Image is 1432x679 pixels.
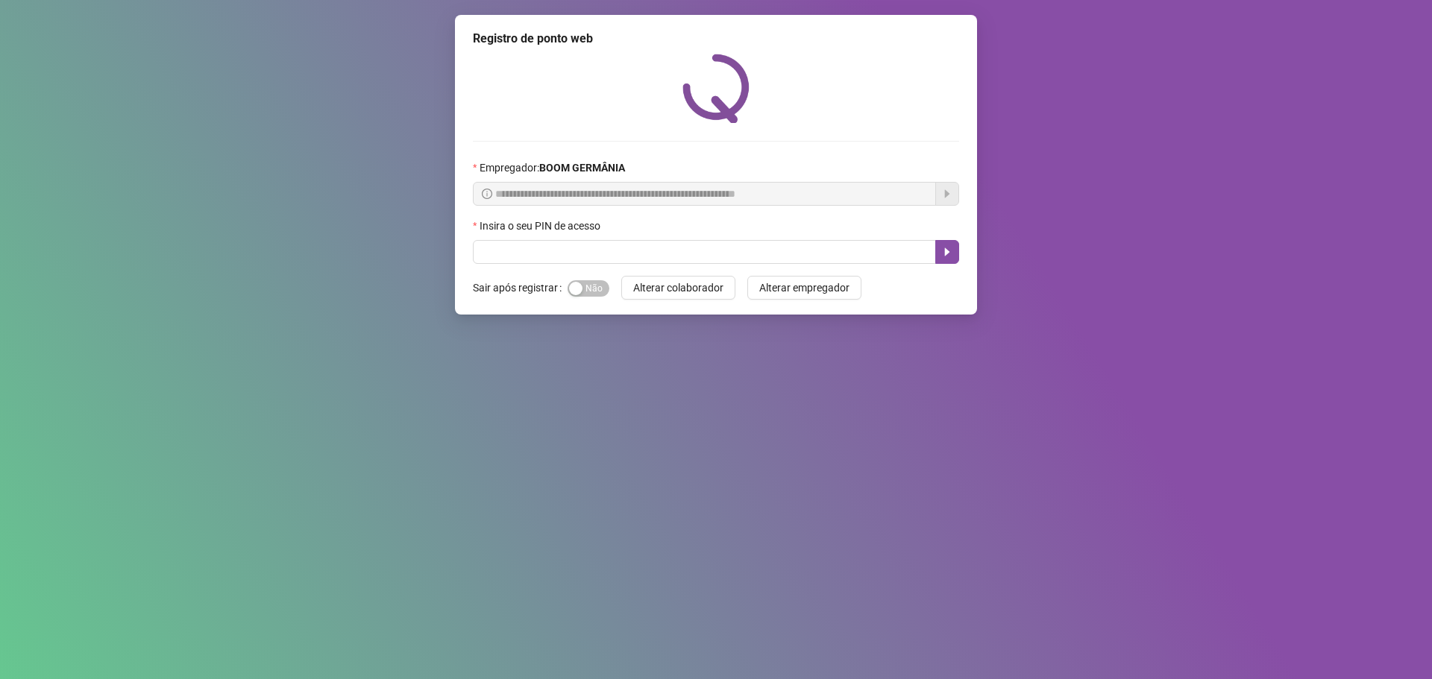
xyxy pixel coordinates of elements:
[482,189,492,199] span: info-circle
[539,162,625,174] strong: BOOM GERMÂNIA
[633,280,723,296] span: Alterar colaborador
[480,160,625,176] span: Empregador :
[621,276,735,300] button: Alterar colaborador
[941,246,953,258] span: caret-right
[473,276,568,300] label: Sair após registrar
[682,54,750,123] img: QRPoint
[473,218,610,234] label: Insira o seu PIN de acesso
[759,280,850,296] span: Alterar empregador
[473,30,959,48] div: Registro de ponto web
[747,276,861,300] button: Alterar empregador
